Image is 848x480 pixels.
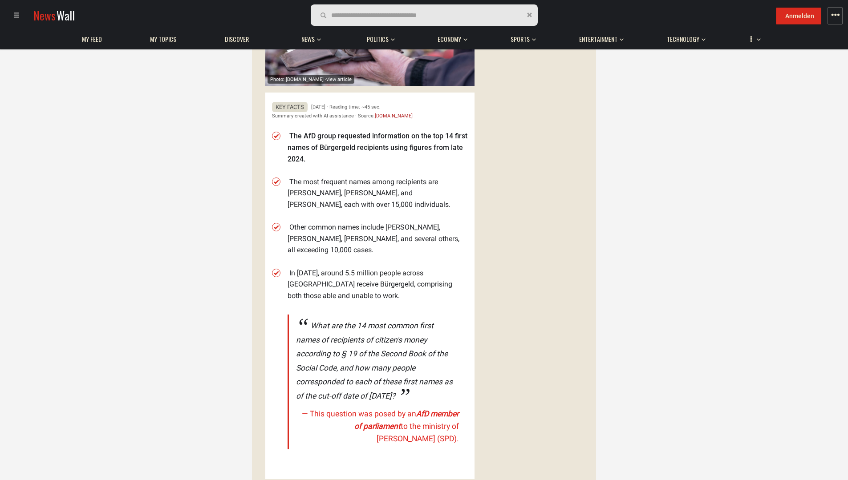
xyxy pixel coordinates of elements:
span: Sports [511,35,530,43]
span: Wall [57,7,75,24]
span: Technology [667,35,699,43]
a: News [297,31,319,48]
span: Anmelden [785,12,814,20]
a: Entertainment [575,31,622,48]
button: Anmelden [776,8,821,24]
button: Politics [362,27,395,48]
li: The AfD group requested information on the top 14 first names of Bürgergeld recipients using figu... [288,130,468,165]
span: Economy [438,35,461,43]
span: Key Facts [272,102,308,112]
span: My Feed [82,35,102,43]
a: NewsWall [33,7,75,24]
span: view article [326,77,352,82]
a: Sports [506,31,534,48]
button: News [297,27,324,48]
a: [DOMAIN_NAME] [375,113,413,119]
span: My topics [150,35,176,43]
span: Entertainment [579,35,617,43]
li: The most frequent names among recipients are [PERSON_NAME], [PERSON_NAME], and [PERSON_NAME], eac... [288,176,468,210]
a: Politics [362,31,393,48]
button: Economy [433,27,467,48]
a: Technology [662,31,704,48]
span: Discover [225,35,249,43]
div: What are the 14 most common first names of recipients of citizen's money according to § 19 of the... [296,319,459,403]
span: News [301,35,315,43]
div: Photo: [DOMAIN_NAME] · [268,75,354,84]
cite: — This question was posed by an to the ministry of [PERSON_NAME] (SPD). [296,407,459,445]
span: Politics [367,35,389,43]
button: Sports [506,27,536,48]
div: [DATE] · Reading time: ~45 sec. Summary created with AI assistance · Source: [272,103,468,120]
span: News [33,7,56,24]
a: Economy [433,31,466,48]
button: Technology [662,27,706,48]
button: Entertainment [575,27,624,48]
li: In [DATE], around 5.5 million people across [GEOGRAPHIC_DATA] receive Bürgergeld, comprising both... [288,267,468,302]
li: Other common names include [PERSON_NAME], [PERSON_NAME], [PERSON_NAME], and several others, all e... [288,222,468,256]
